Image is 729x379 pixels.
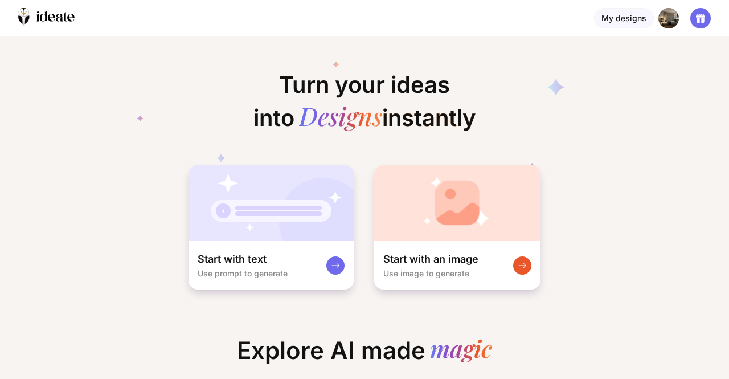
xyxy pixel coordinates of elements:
[189,165,354,241] img: startWithTextCardBg.jpg
[198,268,288,278] div: Use prompt to generate
[228,336,501,374] div: Explore AI made
[658,8,679,28] img: undefined.png
[594,8,654,28] div: My designs
[430,336,492,365] div: magic
[374,165,540,241] img: startWithImageCardBg.jpg
[198,252,267,266] div: Start with text
[383,252,478,266] div: Start with an image
[383,268,469,278] div: Use image to generate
